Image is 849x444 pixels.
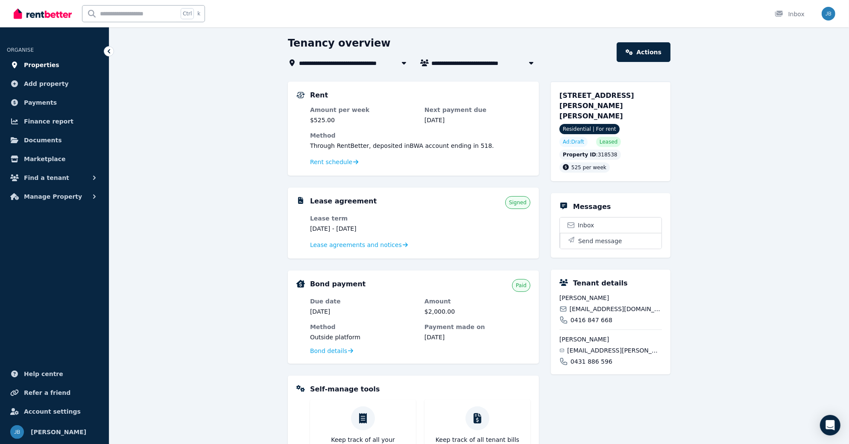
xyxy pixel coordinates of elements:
[310,158,359,166] a: Rent schedule
[310,90,328,100] h5: Rent
[600,138,618,145] span: Leased
[310,384,380,394] h5: Self-manage tools
[288,36,391,50] h1: Tenancy overview
[310,333,416,341] dd: Outside platform
[7,75,102,92] a: Add property
[24,97,57,108] span: Payments
[310,297,416,306] dt: Due date
[310,241,402,249] span: Lease agreements and notices
[310,214,416,223] dt: Lease term
[310,224,416,233] dd: [DATE] - [DATE]
[567,346,662,355] span: [EMAIL_ADDRESS][PERSON_NAME][DOMAIN_NAME]
[7,56,102,74] a: Properties
[24,135,62,145] span: Documents
[7,384,102,401] a: Refer a friend
[559,294,662,302] span: [PERSON_NAME]
[560,233,662,249] button: Send message
[24,154,65,164] span: Marketplace
[24,60,59,70] span: Properties
[424,297,530,306] dt: Amount
[24,173,69,183] span: Find a tenant
[820,415,840,435] div: Open Intercom Messenger
[296,280,305,288] img: Bond Details
[571,357,612,366] span: 0431 886 596
[424,106,530,114] dt: Next payment due
[310,131,530,140] dt: Method
[559,124,620,134] span: Residential | For rent
[424,116,530,124] dd: [DATE]
[571,316,612,324] span: 0416 847 668
[10,425,24,439] img: Jeannine Barnard
[310,196,377,206] h5: Lease agreement
[310,323,416,331] dt: Method
[7,94,102,111] a: Payments
[578,237,622,245] span: Send message
[617,42,670,62] a: Actions
[24,406,81,417] span: Account settings
[559,150,621,160] div: : 318538
[578,221,594,229] span: Inbox
[24,116,73,126] span: Finance report
[24,369,63,379] span: Help centre
[7,365,102,382] a: Help centre
[310,347,353,355] a: Bond details
[310,241,408,249] a: Lease agreements and notices
[563,138,584,145] span: Ad: Draft
[24,191,82,202] span: Manage Property
[24,79,69,89] span: Add property
[424,307,530,316] dd: $2,000.00
[563,151,596,158] span: Property ID
[822,7,835,21] img: Jeannine Barnard
[559,91,634,120] span: [STREET_ADDRESS][PERSON_NAME][PERSON_NAME]
[7,403,102,420] a: Account settings
[424,323,530,331] dt: Payment made on
[14,7,72,20] img: RentBetter
[7,188,102,205] button: Manage Property
[296,92,305,98] img: Rental Payments
[560,218,662,233] a: Inbox
[571,165,606,171] span: 525 per week
[24,388,70,398] span: Refer a friend
[7,150,102,168] a: Marketplace
[197,10,200,17] span: k
[7,113,102,130] a: Finance report
[310,158,352,166] span: Rent schedule
[7,169,102,186] button: Find a tenant
[424,333,530,341] dd: [DATE]
[509,199,527,206] span: Signed
[573,278,628,288] h5: Tenant details
[7,47,34,53] span: ORGANISE
[310,142,494,149] span: Through RentBetter , deposited in BWA account ending in 518 .
[516,282,527,289] span: Paid
[559,335,662,344] span: [PERSON_NAME]
[310,279,366,289] h5: Bond payment
[570,305,662,313] span: [EMAIL_ADDRESS][DOMAIN_NAME]
[181,8,194,19] span: Ctrl
[310,106,416,114] dt: Amount per week
[310,307,416,316] dd: [DATE]
[310,347,347,355] span: Bond details
[7,132,102,149] a: Documents
[310,116,416,124] dd: $525.00
[31,427,86,437] span: [PERSON_NAME]
[573,202,611,212] h5: Messages
[775,10,805,18] div: Inbox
